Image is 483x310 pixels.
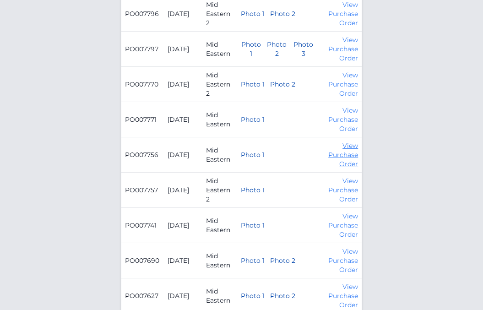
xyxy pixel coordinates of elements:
[270,80,295,89] button: Photo 2
[328,36,358,62] a: View Purchase Order
[328,247,358,274] a: View Purchase Order
[202,173,238,208] td: Mid Eastern 2
[241,221,265,230] button: Photo 1
[241,256,265,265] button: Photo 1
[202,243,238,278] td: Mid Eastern
[164,173,202,208] td: [DATE]
[266,40,288,58] button: Photo 2
[328,177,358,203] a: View Purchase Order
[125,292,158,300] a: PO007627
[164,67,202,102] td: [DATE]
[202,208,238,243] td: Mid Eastern
[241,291,265,300] button: Photo 1
[202,102,238,137] td: Mid Eastern
[328,106,358,133] a: View Purchase Order
[125,45,158,53] a: PO007797
[164,32,202,67] td: [DATE]
[164,102,202,137] td: [DATE]
[241,80,265,89] button: Photo 1
[270,256,295,265] button: Photo 2
[202,137,238,173] td: Mid Eastern
[328,141,358,168] a: View Purchase Order
[270,9,295,18] button: Photo 2
[125,151,158,159] a: PO007756
[125,80,158,88] a: PO007770
[328,212,358,239] a: View Purchase Order
[241,40,260,58] button: Photo 1
[328,283,358,309] a: View Purchase Order
[164,137,202,173] td: [DATE]
[202,32,238,67] td: Mid Eastern
[241,9,265,18] button: Photo 1
[125,115,157,124] a: PO007771
[125,221,157,229] a: PO007741
[293,40,314,58] button: Photo 3
[125,186,158,194] a: PO007757
[125,256,159,265] a: PO007690
[241,150,265,159] button: Photo 1
[328,0,358,27] a: View Purchase Order
[241,185,265,195] button: Photo 1
[164,208,202,243] td: [DATE]
[202,67,238,102] td: Mid Eastern 2
[328,71,358,98] a: View Purchase Order
[241,115,265,124] button: Photo 1
[164,243,202,278] td: [DATE]
[270,291,295,300] button: Photo 2
[125,10,159,18] a: PO007796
